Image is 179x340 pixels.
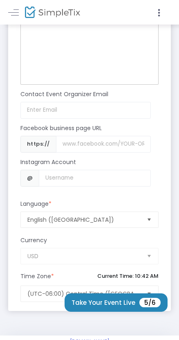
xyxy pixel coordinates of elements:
[20,124,102,133] m-panel-subtitle: Facebook business page URL
[20,136,56,153] span: https://
[20,236,47,245] m-panel-subtitle: Currency
[65,293,168,312] button: Take Your Event Live5/6
[20,272,54,281] m-panel-subtitle: Time Zone
[20,102,151,119] input: Enter Email
[27,216,140,224] span: English ([GEOGRAPHIC_DATA])
[143,212,155,227] button: Select
[20,200,51,208] m-panel-subtitle: Language
[97,272,159,280] p: Current Time: 10:42 AM
[20,170,39,187] span: @
[143,286,155,302] button: Select
[139,298,161,307] span: 5/6
[56,136,151,153] input: Username
[20,90,108,99] m-panel-subtitle: Contact Event Organizer Email
[39,170,150,187] input: Username
[27,290,140,298] span: (UTC-06:00) Central Time ([GEOGRAPHIC_DATA] & [GEOGRAPHIC_DATA])
[20,158,76,167] m-panel-subtitle: Instagram Account
[20,3,159,85] div: Rich Text Editor, main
